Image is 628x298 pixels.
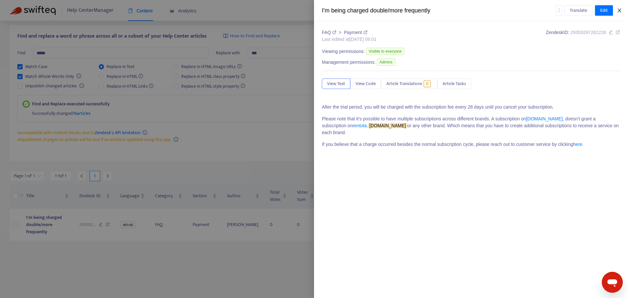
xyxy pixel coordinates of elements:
span: more [557,8,561,12]
div: Zendesk ID: [546,29,620,43]
p: Please note that it’s possible to have multiple subscriptions across different brands. A subscrip... [322,115,620,136]
span: 29359297262226 [570,30,606,35]
button: Article Translations0 [381,79,437,89]
span: Article Tasks [443,80,466,87]
a: Payment [344,30,367,35]
span: View Text [327,80,345,87]
p: After the trial period, you will be charged with the subscription fee every 28 days until you can... [322,104,620,111]
span: Viewing permissions: [322,48,365,55]
span: Admins [377,59,395,66]
span: 0 [424,80,431,87]
button: Edit [595,5,613,16]
button: more [556,5,562,16]
div: I'm being charged double/more frequently [322,6,556,15]
span: Visible to everyone [366,48,404,55]
button: View Code [350,79,381,89]
span: Edit [600,7,608,14]
span: Article Translations [386,80,422,87]
span: Translate [570,7,587,14]
span: close [617,8,622,13]
span: Management permissions: [322,59,375,66]
a: [DOMAIN_NAME] [526,116,563,121]
button: Translate [565,5,592,16]
button: Close [615,8,624,14]
iframe: Button to launch messaging window [602,272,623,293]
span: View Code [356,80,376,87]
a: rentola.[DOMAIN_NAME] [353,123,407,128]
button: Article Tasks [437,79,471,89]
a: FAQ [322,30,338,35]
p: If you believe that a charge occurred besides the normal subscription cycle, please reach out to ... [322,141,620,148]
div: > [322,29,376,36]
sqkw: [DOMAIN_NAME] [368,123,407,128]
a: here. [573,142,584,147]
div: Last edited at [DATE] 09:01 [322,36,376,43]
button: View Text [322,79,350,89]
